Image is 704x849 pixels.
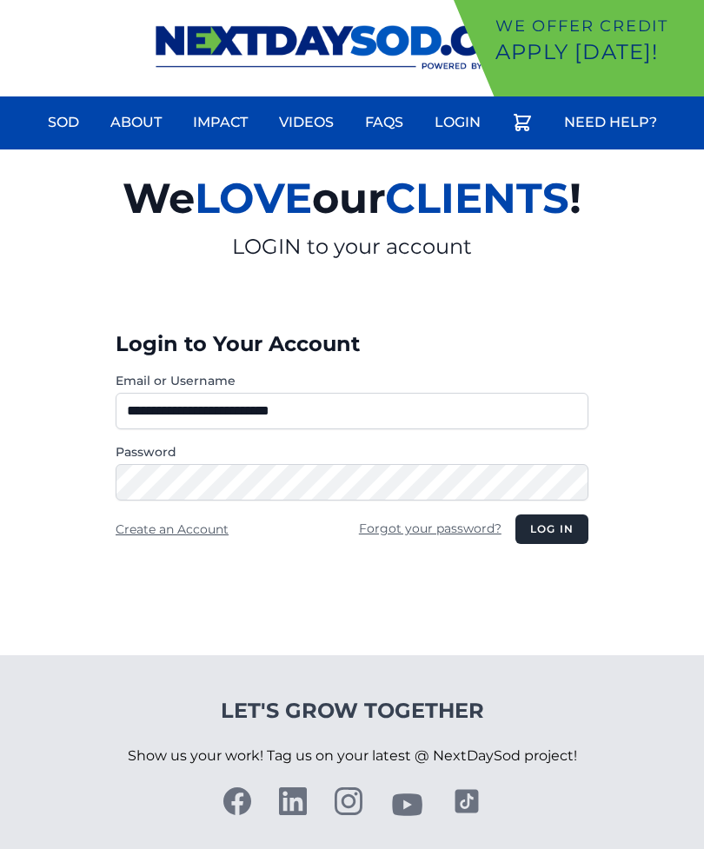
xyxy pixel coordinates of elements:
span: CLIENTS [385,173,569,223]
a: Create an Account [116,521,229,537]
p: Show us your work! Tag us on your latest @ NextDaySod project! [128,725,577,787]
p: We offer Credit [495,14,697,38]
span: LOVE [195,173,312,223]
a: Login [424,102,491,143]
a: Videos [269,102,344,143]
a: Sod [37,102,90,143]
a: Forgot your password? [359,521,501,536]
h3: Login to Your Account [116,330,588,358]
p: Apply [DATE]! [495,38,697,66]
label: Email or Username [116,372,588,389]
label: Password [116,443,588,461]
p: LOGIN to your account [14,233,690,261]
a: Impact [183,102,258,143]
h2: We our ! [14,163,690,233]
h4: Let's Grow Together [128,697,577,725]
button: Log in [515,514,588,544]
a: Need Help? [554,102,667,143]
a: About [100,102,172,143]
a: FAQs [355,102,414,143]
